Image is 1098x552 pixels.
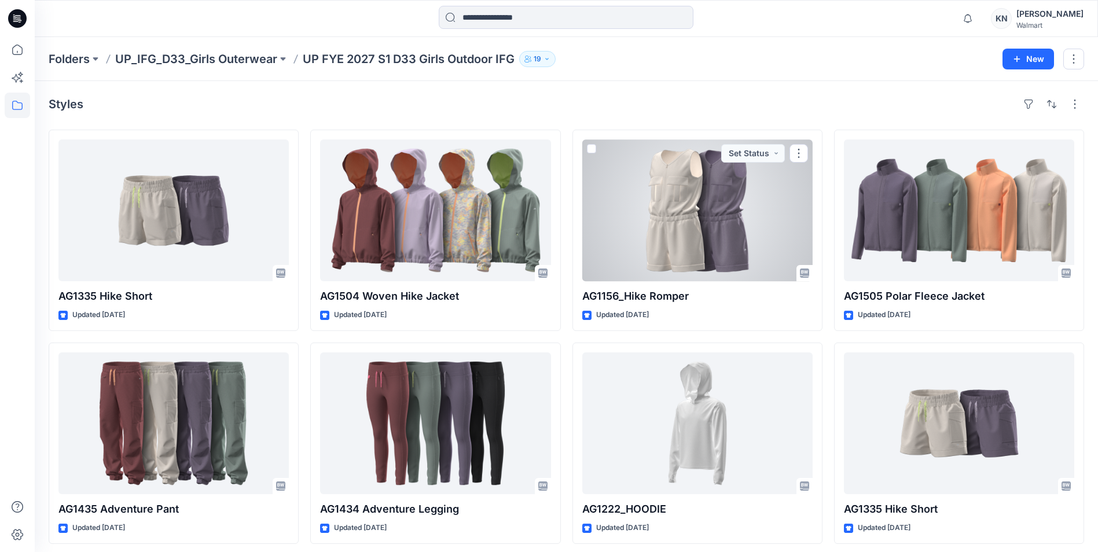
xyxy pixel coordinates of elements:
[582,288,813,304] p: AG1156_Hike Romper
[72,309,125,321] p: Updated [DATE]
[1016,21,1084,30] div: Walmart
[72,522,125,534] p: Updated [DATE]
[858,522,910,534] p: Updated [DATE]
[534,53,541,65] p: 19
[303,51,515,67] p: UP FYE 2027 S1 D33 Girls Outdoor IFG
[334,522,387,534] p: Updated [DATE]
[596,522,649,534] p: Updated [DATE]
[844,288,1074,304] p: AG1505 Polar Fleece Jacket
[844,139,1074,281] a: AG1505 Polar Fleece Jacket
[58,288,289,304] p: AG1335 Hike Short
[858,309,910,321] p: Updated [DATE]
[49,51,90,67] a: Folders
[519,51,556,67] button: 19
[582,501,813,517] p: AG1222_HOODIE
[320,288,550,304] p: AG1504 Woven Hike Jacket
[58,501,289,517] p: AG1435 Adventure Pant
[582,139,813,281] a: AG1156_Hike Romper
[844,501,1074,517] p: AG1335 Hike Short
[844,352,1074,494] a: AG1335 Hike Short
[58,352,289,494] a: AG1435 Adventure Pant
[320,139,550,281] a: AG1504 Woven Hike Jacket
[334,309,387,321] p: Updated [DATE]
[991,8,1012,29] div: KN
[58,139,289,281] a: AG1335 Hike Short
[1016,7,1084,21] div: [PERSON_NAME]
[596,309,649,321] p: Updated [DATE]
[115,51,277,67] a: UP_IFG_D33_Girls Outerwear
[320,501,550,517] p: AG1434 Adventure Legging
[320,352,550,494] a: AG1434 Adventure Legging
[582,352,813,494] a: AG1222_HOODIE
[1002,49,1054,69] button: New
[49,97,83,111] h4: Styles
